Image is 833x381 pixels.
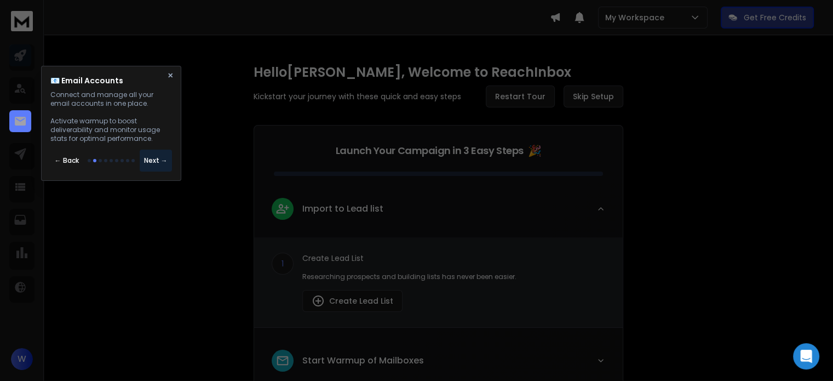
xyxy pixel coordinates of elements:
p: Launch Your Campaign in 3 Easy Steps [336,143,524,158]
p: Researching prospects and building lists has never been easier. [302,272,605,281]
button: Next → [140,150,172,172]
button: × [167,71,174,81]
p: Import to Lead list [302,202,383,215]
button: ← Back [50,150,83,172]
div: Open Intercom Messenger [793,343,819,369]
p: Start Warmup of Mailboxes [302,354,424,367]
p: Connect and manage all your email accounts in one place. Activate warmup to boost deliverability ... [50,90,172,143]
button: Get Free Credits [721,7,814,29]
h1: Hello [PERSON_NAME] , Welcome to ReachInbox [254,64,623,81]
p: My Workspace [605,12,669,23]
img: lead [275,202,290,215]
button: Create Lead List [302,290,403,312]
h4: 📧 Email Accounts [50,75,123,86]
p: Create Lead List [302,253,605,264]
img: logo [11,11,33,31]
div: leadImport to Lead list [254,237,623,327]
p: Get Free Credits [744,12,806,23]
p: Kickstart your journey with these quick and easy steps [254,91,461,102]
button: Restart Tour [486,86,555,107]
button: leadImport to Lead list [254,189,623,237]
img: lead [275,354,290,368]
div: 1 [272,253,294,275]
button: Skip Setup [564,86,623,107]
img: lead [312,294,325,308]
button: W [11,348,33,370]
span: 🎉 [528,143,542,158]
span: Skip Setup [573,91,614,102]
